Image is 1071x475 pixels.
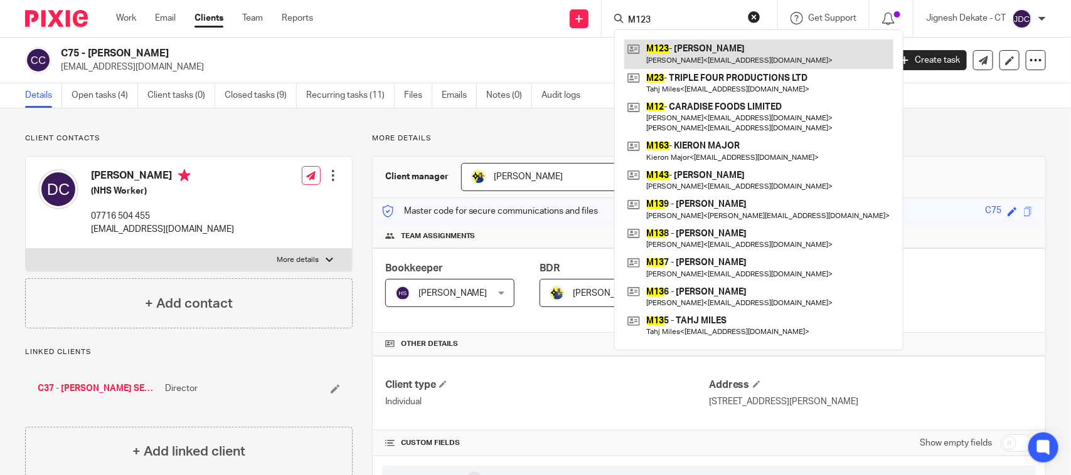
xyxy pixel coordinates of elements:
p: Jignesh Dekate - CT [926,12,1006,24]
input: Search [627,15,740,26]
a: Work [116,12,136,24]
p: [STREET_ADDRESS][PERSON_NAME] [709,395,1033,408]
a: Details [25,83,62,108]
span: Team assignments [401,231,476,241]
img: svg%3E [1012,9,1032,29]
img: svg%3E [395,286,410,301]
span: Bookkeeper [385,263,443,273]
p: [EMAIL_ADDRESS][DOMAIN_NAME] [61,61,875,73]
span: Other details [401,339,458,349]
img: svg%3E [25,47,51,73]
span: Director [165,382,198,395]
h4: + Add linked client [132,442,245,461]
span: Get Support [808,14,856,23]
a: Clients [194,12,223,24]
a: Closed tasks (9) [225,83,297,108]
label: Show empty fields [920,437,992,449]
button: Clear [748,11,760,23]
span: [PERSON_NAME] [573,289,642,298]
a: Email [155,12,176,24]
p: [EMAIL_ADDRESS][DOMAIN_NAME] [91,223,234,236]
p: More details [372,133,1046,144]
span: [PERSON_NAME] [494,172,563,181]
h4: + Add contact [145,294,233,313]
a: Emails [442,83,477,108]
p: Master code for secure communications and files [382,205,599,217]
a: Client tasks (0) [147,83,215,108]
a: Reports [282,12,313,24]
h4: Client type [385,378,709,392]
a: Open tasks (4) [72,83,138,108]
h4: [PERSON_NAME] [91,169,234,185]
span: [PERSON_NAME] [418,289,488,298]
a: Files [404,83,432,108]
i: Primary [178,169,191,182]
p: Client contacts [25,133,353,144]
div: C75 [985,204,1001,219]
p: Linked clients [25,347,353,357]
p: More details [277,255,319,265]
img: Pixie [25,10,88,27]
span: BDR [540,263,560,273]
img: svg%3E [38,169,78,209]
h4: Address [709,378,1033,392]
p: Individual [385,395,709,408]
a: Create task [894,50,967,70]
p: 07716 504 455 [91,210,234,222]
a: Team [242,12,263,24]
a: C37 - [PERSON_NAME] SERVICES LIMITED [38,382,159,395]
a: Recurring tasks (11) [306,83,395,108]
img: Bobo-Starbridge%201.jpg [471,169,486,184]
a: Audit logs [541,83,590,108]
a: Notes (0) [486,83,532,108]
h5: (NHS Worker) [91,185,234,197]
h4: CUSTOM FIELDS [385,438,709,448]
img: Dennis-Starbridge.jpg [550,286,565,301]
h3: Client manager [385,170,449,183]
h2: C75 - [PERSON_NAME] [61,47,712,60]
